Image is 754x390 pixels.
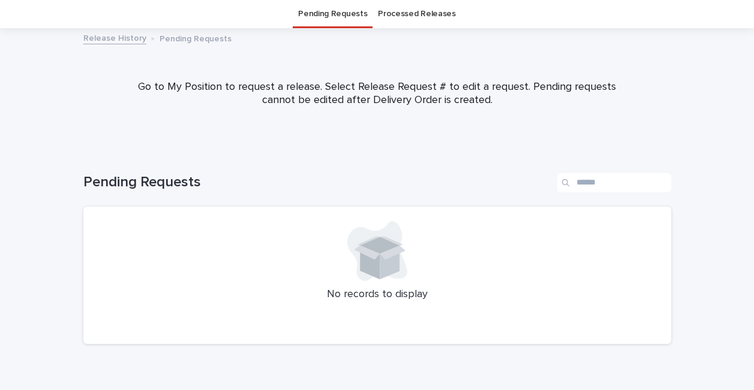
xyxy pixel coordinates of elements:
p: Pending Requests [160,31,232,44]
p: Go to My Position to request a release. Select Release Request # to edit a request. Pending reque... [137,81,617,107]
input: Search [557,173,671,192]
h1: Pending Requests [83,174,552,191]
p: No records to display [98,288,657,301]
a: Release History [83,31,146,44]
